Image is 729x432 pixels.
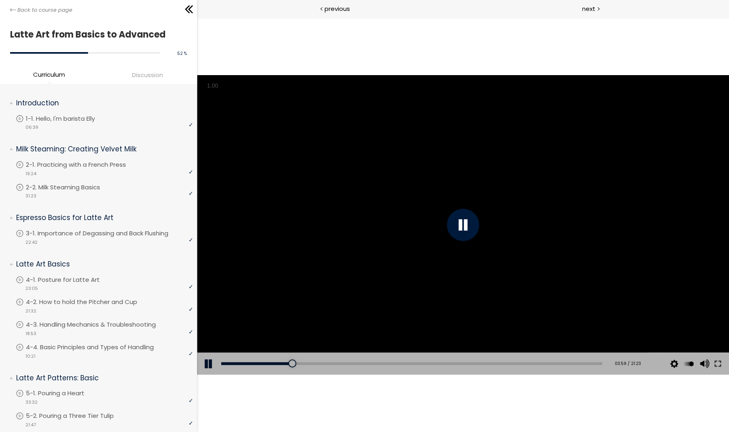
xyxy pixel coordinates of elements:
[26,160,142,169] p: 2-1. Practicing with a French Press
[25,308,36,315] span: 21:32
[26,343,170,352] p: 4-4. Basic Principles and Types of Handling
[25,353,36,360] span: 10:21
[484,335,499,357] div: Change playback rate
[26,411,130,420] p: 5-2. Pouring a Three Tier Tulip
[25,285,38,292] span: 23:05
[25,124,38,131] span: 06:39
[25,422,36,428] span: 21:47
[16,373,187,383] p: Latte Art Patterns: Basic
[25,239,38,246] span: 22:42
[413,343,444,349] div: 03:59 / 21:23
[33,70,65,79] span: Curriculum
[16,98,187,108] p: Introduction
[26,389,101,398] p: 5-1. Pouring a Heart
[26,298,153,306] p: 4-2. How to hold the Pitcher and Cup
[582,4,595,13] span: next
[471,335,483,357] button: Video quality
[197,18,729,432] iframe: To enrich screen reader interactions, please activate Accessibility in Grammarly extension settings
[25,330,36,337] span: 18:53
[10,27,183,42] h1: Latte Art from Basics to Advanced
[26,275,116,284] p: 4-1. Posture for Latte Art
[10,6,72,14] a: Back to course page
[25,170,36,177] span: 19:24
[132,70,163,80] span: Discussion
[26,320,172,329] p: 4-3. Handling Mechanics & Troubleshooting
[25,399,38,406] span: 33:32
[16,259,187,269] p: Latte Art Basics
[177,50,187,57] span: 52 %
[325,4,350,13] span: previous
[16,213,187,223] p: Espresso Basics for Latte Art
[16,144,187,154] p: Milk Steaming: Creating Velvet Milk
[26,183,116,192] p: 2-2. Milk Steaming Basics
[26,229,184,238] p: 3-1. Importance of Degassing and Back Flushing
[486,335,498,357] button: Play back rate
[25,193,36,199] span: 31:23
[500,335,512,357] button: Volume
[26,114,111,123] p: 1-1. Hello, I'm barista Elly
[17,6,72,14] span: Back to course page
